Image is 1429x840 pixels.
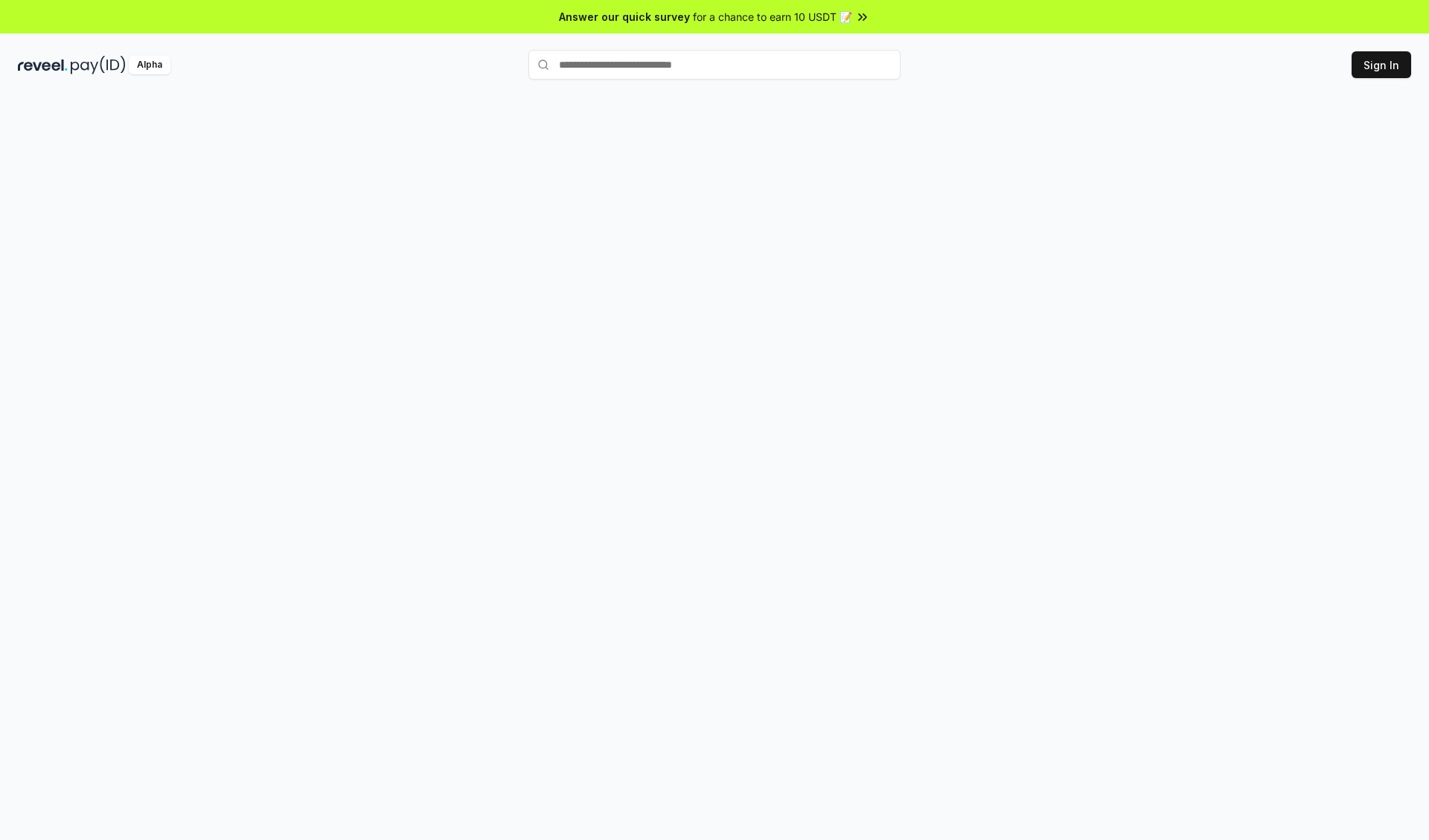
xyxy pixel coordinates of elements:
div: Alpha [129,56,170,74]
span: for a chance to earn 10 USDT 📝 [693,9,852,25]
img: reveel_dark [18,56,68,74]
span: Answer our quick survey [559,9,690,25]
button: Sign In [1352,51,1411,78]
img: pay_id [71,56,126,74]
